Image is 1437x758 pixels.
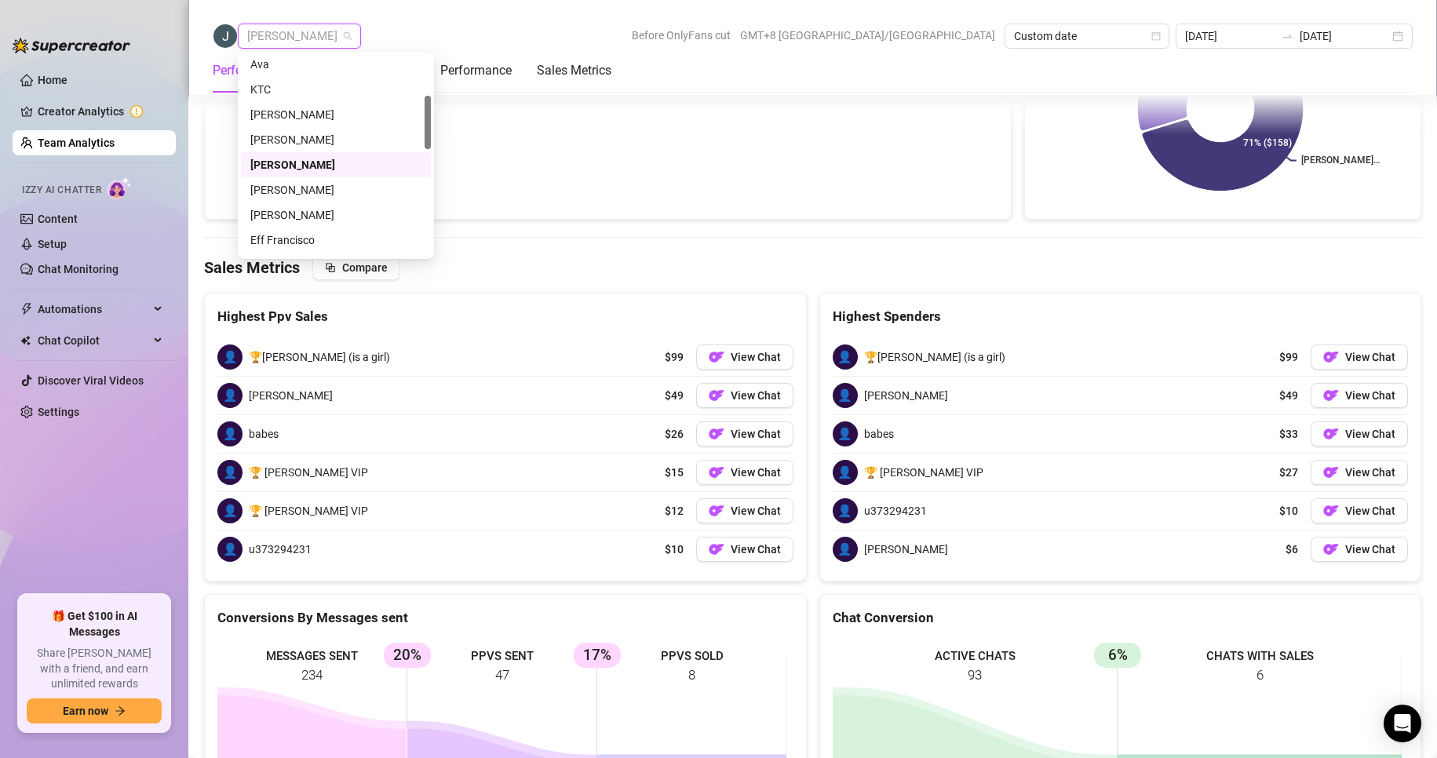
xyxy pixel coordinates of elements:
span: Earn now [63,705,108,717]
span: $33 [1279,425,1298,443]
span: Jeffery Bamba [247,24,352,48]
img: OF [709,349,724,365]
div: [PERSON_NAME] [250,156,421,173]
span: 🏆 [PERSON_NAME] VIP [249,464,368,481]
div: KTC [250,81,421,98]
span: [PERSON_NAME] [864,387,948,404]
div: Eff Francisco [241,228,431,253]
img: OF [709,465,724,480]
button: Earn nowarrow-right [27,698,162,723]
a: OFView Chat [696,460,793,485]
img: OF [709,541,724,557]
input: End date [1300,27,1389,45]
div: Ava [241,52,431,77]
span: Share [PERSON_NAME] with a friend, and earn unlimited rewards [27,646,162,692]
span: 👤 [833,421,858,446]
img: OF [1323,465,1339,480]
img: OF [1323,426,1339,442]
span: View Chat [1345,466,1395,479]
a: Team Analytics [38,137,115,149]
a: Home [38,74,67,86]
div: Conversions By Messages sent [217,607,793,629]
span: View Chat [1345,543,1395,556]
a: Settings [38,406,79,418]
img: logo-BBDzfeDw.svg [13,38,130,53]
span: 🏆[PERSON_NAME] (is a girl) [864,348,1005,366]
span: [PERSON_NAME] [249,387,333,404]
a: Discover Viral Videos [38,374,144,387]
div: Sales Metrics [537,61,611,80]
img: OF [1323,541,1339,557]
div: Eff Francisco [250,231,421,249]
span: $12 [665,502,684,519]
span: 👤 [833,460,858,485]
img: OF [709,503,724,519]
span: 👤 [833,498,858,523]
span: $6 [1286,541,1298,558]
div: Enrique S. [241,127,431,152]
button: OFView Chat [696,498,793,523]
span: Automations [38,297,149,322]
span: 🎁 Get $100 in AI Messages [27,609,162,640]
span: View Chat [731,505,781,517]
span: $26 [665,425,684,443]
a: OFView Chat [696,537,793,562]
input: Start date [1185,27,1275,45]
span: 🏆[PERSON_NAME] (is a girl) [249,348,390,366]
span: 🏆 [PERSON_NAME] VIP [249,502,368,519]
img: OF [1323,503,1339,519]
button: OFView Chat [696,344,793,370]
div: KTC [241,77,431,102]
button: OFView Chat [1311,344,1408,370]
a: OFView Chat [1311,537,1408,562]
div: [PERSON_NAME] [250,131,421,148]
span: $99 [665,348,684,366]
div: [PERSON_NAME] [250,106,421,123]
button: OFView Chat [1311,498,1408,523]
span: u373294231 [864,502,927,519]
img: Jeffery Bamba [213,24,237,48]
span: View Chat [731,466,781,479]
a: Content [38,213,78,225]
span: Before OnlyFans cut [632,24,731,47]
span: $15 [665,464,684,481]
a: OFView Chat [696,421,793,446]
h4: Sales Metrics [204,257,300,279]
span: 👤 [217,460,243,485]
span: $27 [1279,464,1298,481]
span: View Chat [1345,505,1395,517]
a: Creator Analytics exclamation-circle [38,99,163,124]
div: Highest Ppv Sales [217,306,793,327]
span: 👤 [217,537,243,562]
span: [PERSON_NAME] [864,541,948,558]
div: Highest Spenders [833,306,1409,327]
div: Rupert T. [241,202,431,228]
span: 👤 [833,344,858,370]
img: OF [709,388,724,403]
span: 👤 [833,383,858,408]
button: Compare [312,255,400,280]
button: OFView Chat [1311,460,1408,485]
button: OFView Chat [1311,383,1408,408]
span: View Chat [731,428,781,440]
span: 👤 [217,344,243,370]
span: $99 [1279,348,1298,366]
span: View Chat [731,351,781,363]
span: Custom date [1014,24,1160,48]
div: Performance Breakdown [213,61,349,80]
span: to [1281,30,1293,42]
span: swap-right [1281,30,1293,42]
span: 👤 [217,498,243,523]
div: Performance [440,61,512,80]
span: GMT+8 [GEOGRAPHIC_DATA]/[GEOGRAPHIC_DATA] [740,24,995,47]
span: View Chat [1345,428,1395,440]
span: block [325,262,336,273]
span: $10 [665,541,684,558]
button: OFView Chat [696,383,793,408]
